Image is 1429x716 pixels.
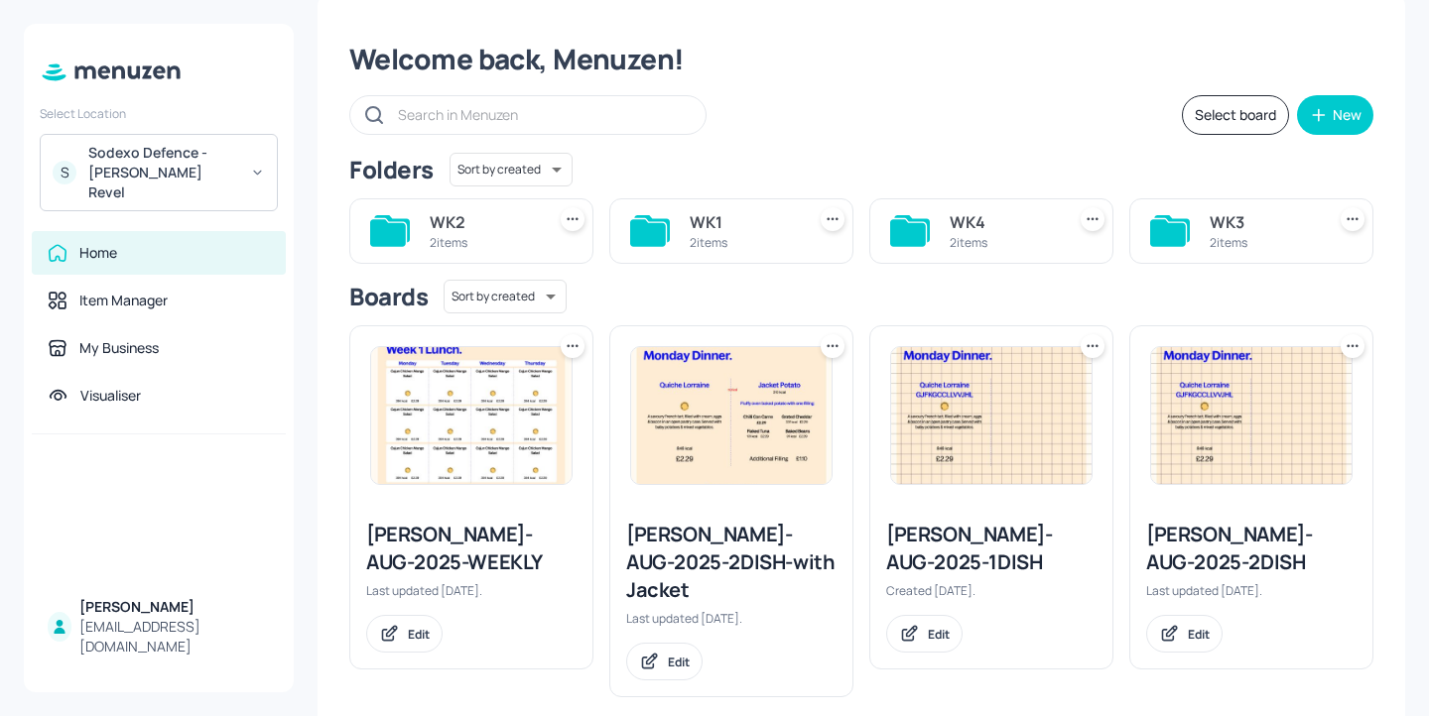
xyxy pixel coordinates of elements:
div: Visualiser [80,386,141,406]
div: [PERSON_NAME]-AUG-2025-1DISH [886,521,1097,576]
div: Sort by created [450,150,573,189]
img: 2025-08-09-1754777320334781lbr4h2m8.jpeg [371,347,572,484]
div: S [53,161,76,184]
div: Boards [349,281,428,312]
div: WK4 [950,210,1057,234]
button: Select board [1182,95,1289,135]
div: WK2 [430,210,537,234]
div: Home [79,243,117,263]
div: Sort by created [444,277,567,316]
div: Item Manager [79,291,168,310]
div: [PERSON_NAME]-AUG-2025-2DISH-with Jacket [626,521,837,604]
div: WK3 [1210,210,1317,234]
div: Select Location [40,105,278,122]
div: 2 items [430,234,537,251]
div: Edit [1188,626,1210,643]
div: Created [DATE]. [886,582,1097,599]
input: Search in Menuzen [398,100,686,129]
div: Edit [668,654,690,670]
button: New [1297,95,1373,135]
div: Sodexo Defence - [PERSON_NAME] Revel [88,143,238,202]
img: 2025-08-06-175448710006414mtfxt0123.jpeg [1151,347,1352,484]
div: Folders [349,154,434,185]
div: WK1 [690,210,797,234]
div: New [1333,108,1362,122]
div: Last updated [DATE]. [366,582,577,599]
img: 2025-08-06-175448710006414mtfxt0123.jpeg [891,347,1092,484]
div: 2 items [1210,234,1317,251]
div: My Business [79,338,159,358]
div: [PERSON_NAME]-AUG-2025-WEEKLY [366,521,577,576]
div: Last updated [DATE]. [1146,582,1357,599]
div: Edit [928,626,950,643]
div: 2 items [690,234,797,251]
div: [PERSON_NAME]-AUG-2025-2DISH [1146,521,1357,576]
div: Welcome back, Menuzen! [349,42,1373,77]
div: [PERSON_NAME] [79,597,270,617]
div: 2 items [950,234,1057,251]
img: 2025-08-08-1754661249786kaesz8x1cqb.jpeg [631,347,832,484]
div: Edit [408,626,430,643]
div: [EMAIL_ADDRESS][DOMAIN_NAME] [79,617,270,656]
div: Last updated [DATE]. [626,610,837,627]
